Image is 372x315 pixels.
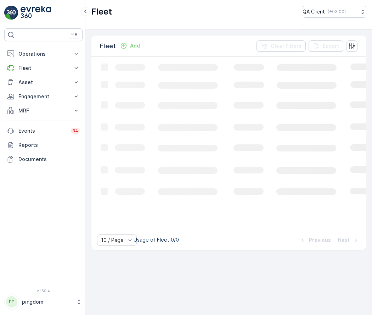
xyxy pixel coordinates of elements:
[18,156,80,163] p: Documents
[130,42,140,49] p: Add
[18,65,68,72] p: Fleet
[18,127,67,134] p: Events
[72,128,78,134] p: 34
[323,43,339,50] p: Export
[18,107,68,114] p: MRF
[303,6,366,18] button: QA Client(+03:00)
[303,8,325,15] p: QA Client
[4,152,83,166] a: Documents
[257,40,306,52] button: Clear Filters
[309,40,343,52] button: Export
[4,294,83,309] button: PPpingdom
[4,289,83,293] span: v 1.50.4
[91,6,112,17] p: Fleet
[4,61,83,75] button: Fleet
[4,138,83,152] a: Reports
[298,236,332,244] button: Previous
[18,142,80,149] p: Reports
[337,236,360,244] button: Next
[4,75,83,89] button: Asset
[4,47,83,61] button: Operations
[18,79,68,86] p: Asset
[100,41,116,51] p: Fleet
[22,298,73,305] p: pingdom
[4,6,18,20] img: logo
[6,296,17,308] div: PP
[134,236,179,243] p: Usage of Fleet : 0/0
[4,104,83,118] button: MRF
[18,50,68,57] p: Operations
[309,237,331,244] p: Previous
[71,32,78,38] p: ⌘B
[21,6,51,20] img: logo_light-DOdMpM7g.png
[271,43,301,50] p: Clear Filters
[328,9,346,15] p: ( +03:00 )
[338,237,350,244] p: Next
[117,42,143,50] button: Add
[4,89,83,104] button: Engagement
[4,124,83,138] a: Events34
[18,93,68,100] p: Engagement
